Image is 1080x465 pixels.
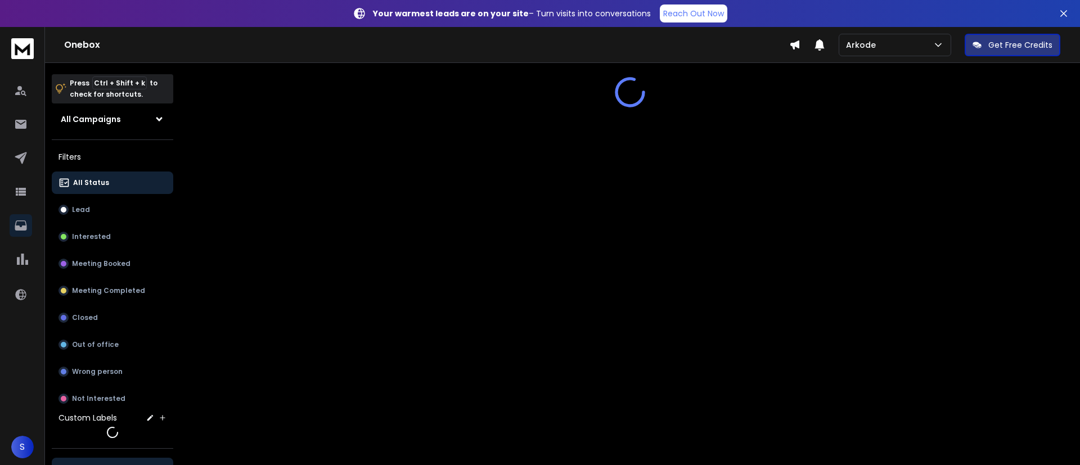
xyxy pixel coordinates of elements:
button: Get Free Credits [965,34,1060,56]
button: Lead [52,198,173,221]
p: Arkode [846,39,880,51]
button: Not Interested [52,387,173,410]
p: – Turn visits into conversations [373,8,651,19]
p: Wrong person [72,367,123,376]
a: Reach Out Now [660,4,727,22]
button: Meeting Completed [52,279,173,302]
h1: All Campaigns [61,114,121,125]
button: All Status [52,171,173,194]
h3: Custom Labels [58,412,117,423]
p: All Status [73,178,109,187]
p: Closed [72,313,98,322]
p: Reach Out Now [663,8,724,19]
p: Meeting Completed [72,286,145,295]
button: S [11,436,34,458]
button: Interested [52,225,173,248]
p: Not Interested [72,394,125,403]
p: Press to check for shortcuts. [70,78,157,100]
h3: Filters [52,149,173,165]
button: Out of office [52,333,173,356]
span: Ctrl + Shift + k [92,76,147,89]
p: Get Free Credits [988,39,1052,51]
p: Out of office [72,340,119,349]
button: Meeting Booked [52,252,173,275]
h1: Onebox [64,38,789,52]
img: logo [11,38,34,59]
button: All Campaigns [52,108,173,130]
p: Interested [72,232,111,241]
button: Closed [52,306,173,329]
p: Meeting Booked [72,259,130,268]
p: Lead [72,205,90,214]
button: Wrong person [52,360,173,383]
strong: Your warmest leads are on your site [373,8,529,19]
